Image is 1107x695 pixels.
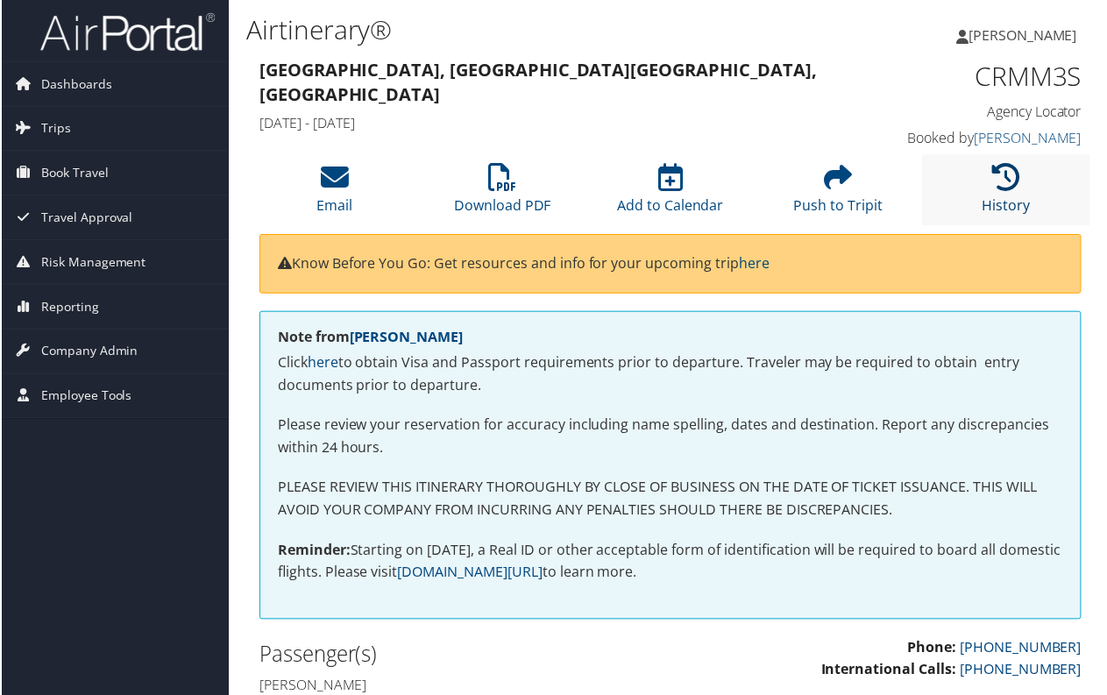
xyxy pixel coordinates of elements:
[39,11,214,53] img: airportal-logo.png
[454,174,551,216] a: Download PDF
[39,286,97,330] span: Reporting
[958,9,1096,61] a: [PERSON_NAME]
[349,328,463,347] a: [PERSON_NAME]
[897,129,1083,148] h4: Booked by
[795,174,884,216] a: Push to Tripit
[277,542,350,561] strong: Reminder:
[617,174,724,216] a: Add to Calendar
[822,662,958,681] strong: International Calls:
[245,11,813,48] h1: Airtinerary®
[909,640,958,659] strong: Phone:
[39,196,131,240] span: Travel Approval
[897,58,1083,95] h1: CRMM3S
[970,25,1079,45] span: [PERSON_NAME]
[259,58,818,106] strong: [GEOGRAPHIC_DATA], [GEOGRAPHIC_DATA] [GEOGRAPHIC_DATA], [GEOGRAPHIC_DATA]
[39,152,107,195] span: Book Travel
[277,353,1065,398] p: Click to obtain Visa and Passport requirements prior to departure. Traveler may be required to ob...
[897,102,1083,121] h4: Agency Locator
[277,541,1065,585] p: Starting on [DATE], a Real ID or other acceptable form of identification will be required to boar...
[740,254,770,273] a: here
[277,328,463,347] strong: Note from
[39,107,69,151] span: Trips
[39,241,145,285] span: Risk Management
[307,354,337,373] a: here
[962,662,1083,681] a: [PHONE_NUMBER]
[39,375,131,419] span: Employee Tools
[316,174,352,216] a: Email
[277,253,1065,276] p: Know Before You Go: Get resources and info for your upcoming trip
[397,564,543,583] a: [DOMAIN_NAME][URL]
[962,640,1083,659] a: [PHONE_NUMBER]
[39,62,110,106] span: Dashboards
[983,174,1032,216] a: History
[277,478,1065,522] p: PLEASE REVIEW THIS ITINERARY THOROUGHLY BY CLOSE OF BUSINESS ON THE DATE OF TICKET ISSUANCE. THIS...
[39,330,137,374] span: Company Admin
[976,129,1083,148] a: [PERSON_NAME]
[259,642,658,671] h2: Passenger(s)
[277,415,1065,460] p: Please review your reservation for accuracy including name spelling, dates and destination. Repor...
[259,114,870,133] h4: [DATE] - [DATE]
